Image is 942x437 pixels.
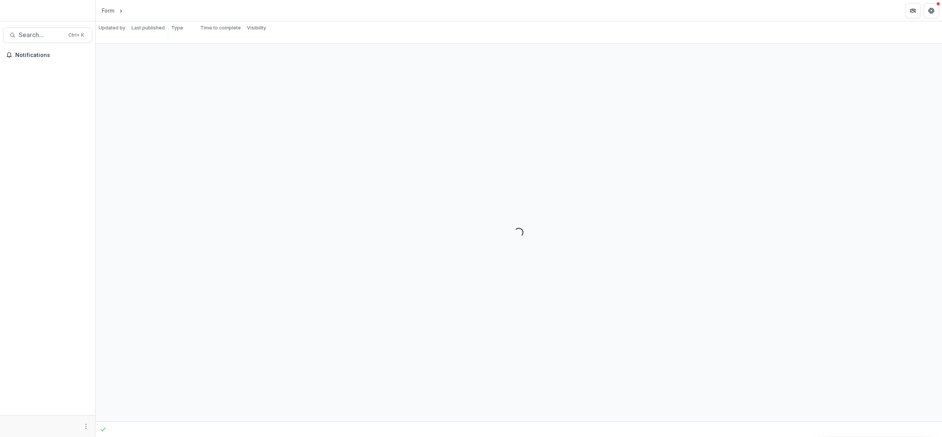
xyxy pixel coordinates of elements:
button: Search... [3,28,92,43]
p: Visibility [247,24,266,31]
span: Search... [19,31,64,39]
button: More [81,422,91,431]
nav: breadcrumb [99,5,157,16]
p: Updated by [99,24,125,31]
button: Get Help [924,3,939,18]
button: Notifications [3,49,92,61]
p: Time to complete [200,24,241,31]
p: Type [171,24,183,31]
div: Ctrl + K [67,31,86,39]
button: Partners [905,3,921,18]
a: Form [99,5,117,16]
p: Last published [132,24,165,31]
div: Form [102,6,114,15]
span: Notifications [15,52,89,58]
